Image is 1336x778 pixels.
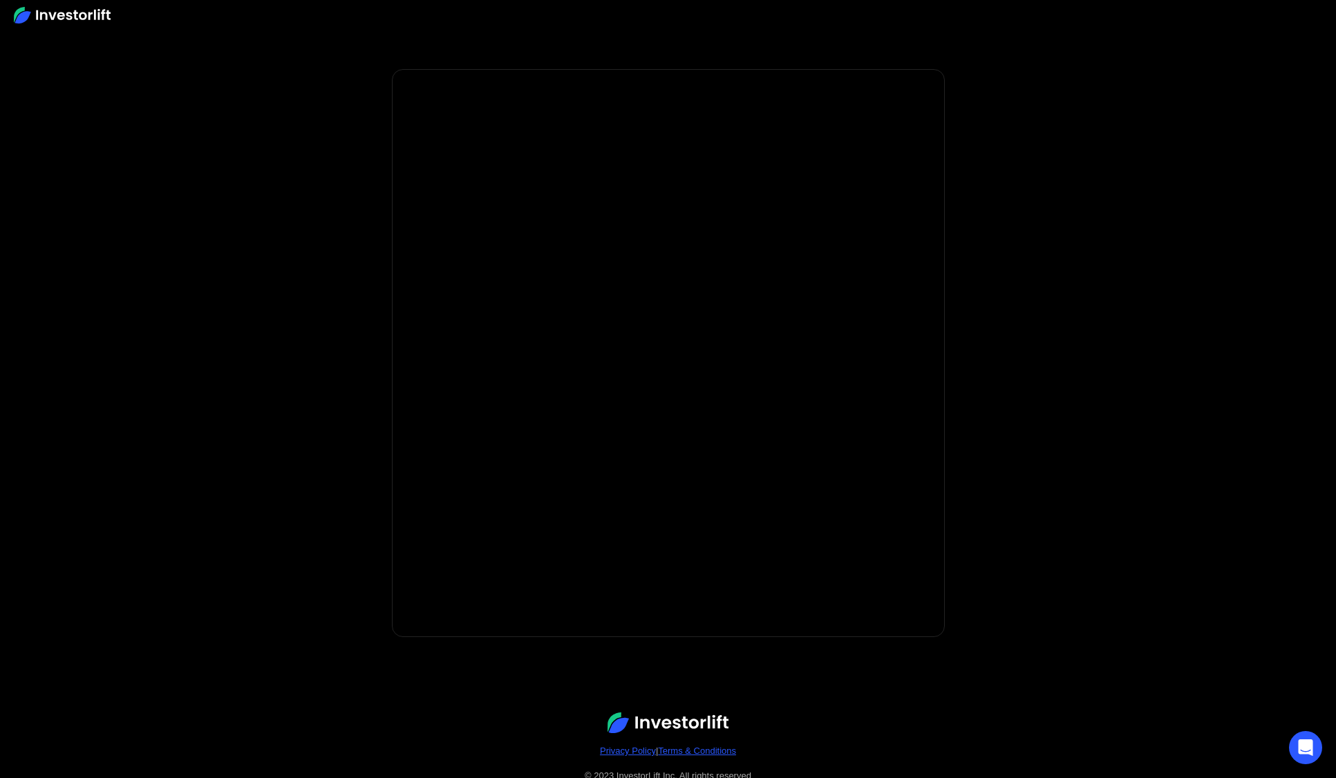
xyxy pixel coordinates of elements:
div: Open Intercom Messenger [1289,731,1322,764]
iframe: Investorlift | Book A Demo [399,77,937,629]
a: Terms & Conditions [658,746,736,756]
div: | [28,744,1308,758]
a: Privacy Policy [600,746,656,756]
